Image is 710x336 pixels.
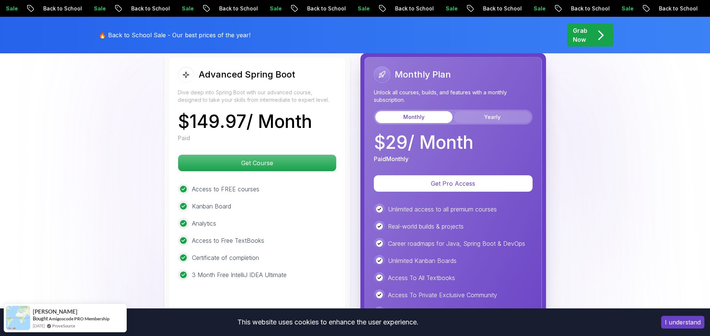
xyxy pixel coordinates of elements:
button: Get Pro Access [374,175,533,192]
p: Back to School [641,5,692,12]
button: Get Course [178,154,337,172]
p: Unlock all courses, builds, and features with a monthly subscription. [374,89,533,104]
p: Sale [516,5,540,12]
p: Back to School [377,5,428,12]
p: Access To All Textbooks [388,273,455,282]
button: Monthly [375,111,452,123]
p: Get Course [178,155,336,171]
p: 3 Month Free IntelliJ IDEA Ultimate [192,270,287,279]
p: Access To Private Exclusive Community [388,291,497,299]
p: Unlimited Kanban Boards [388,256,457,265]
a: Get Pro Access [374,180,533,187]
p: Back to School [25,5,76,12]
a: ProveSource [52,323,75,328]
span: Bought [33,315,48,321]
a: Amigoscode PRO Membership [49,315,110,322]
p: Sale [76,5,100,12]
p: Back to School [113,5,164,12]
p: Career roadmaps for Java, Spring Boot & DevOps [388,239,525,248]
p: Back to School [289,5,340,12]
div: This website uses cookies to enhance the user experience. [6,314,650,330]
p: Access to FREE courses [192,185,259,194]
p: Real-world builds & projects [388,222,464,231]
p: Back to School [553,5,604,12]
a: Get Course [178,159,337,167]
p: Back to School [465,5,516,12]
p: Analytics [192,219,216,228]
h2: Monthly Plan [395,69,451,81]
p: Back to School [201,5,252,12]
span: [DATE] [33,323,45,329]
p: Sale [164,5,188,12]
button: Yearly [454,111,531,123]
p: Grab Now [573,26,587,44]
p: Sale [428,5,452,12]
img: provesource social proof notification image [6,306,30,330]
span: [PERSON_NAME] [33,308,78,315]
p: Paid Monthly [374,154,408,163]
p: Certificate of completion [192,253,259,262]
p: Priority Selection For Amigoscode Academy [388,308,507,317]
p: Dive deep into Spring Boot with our advanced course, designed to take your skills from intermedia... [178,89,337,104]
p: $ 29 / Month [374,134,473,151]
p: Sale [252,5,276,12]
h2: Advanced Spring Boot [199,69,295,81]
p: Unlimited access to all premium courses [388,205,497,214]
p: Sale [604,5,628,12]
button: Accept cookies [661,316,704,329]
p: Paid [178,134,190,142]
p: Kanban Board [192,202,231,211]
p: 🔥 Back to School Sale - Our best prices of the year! [99,31,250,40]
p: Access to Free TextBooks [192,236,264,245]
p: $ 149.97 / Month [178,113,312,131]
p: Sale [340,5,364,12]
